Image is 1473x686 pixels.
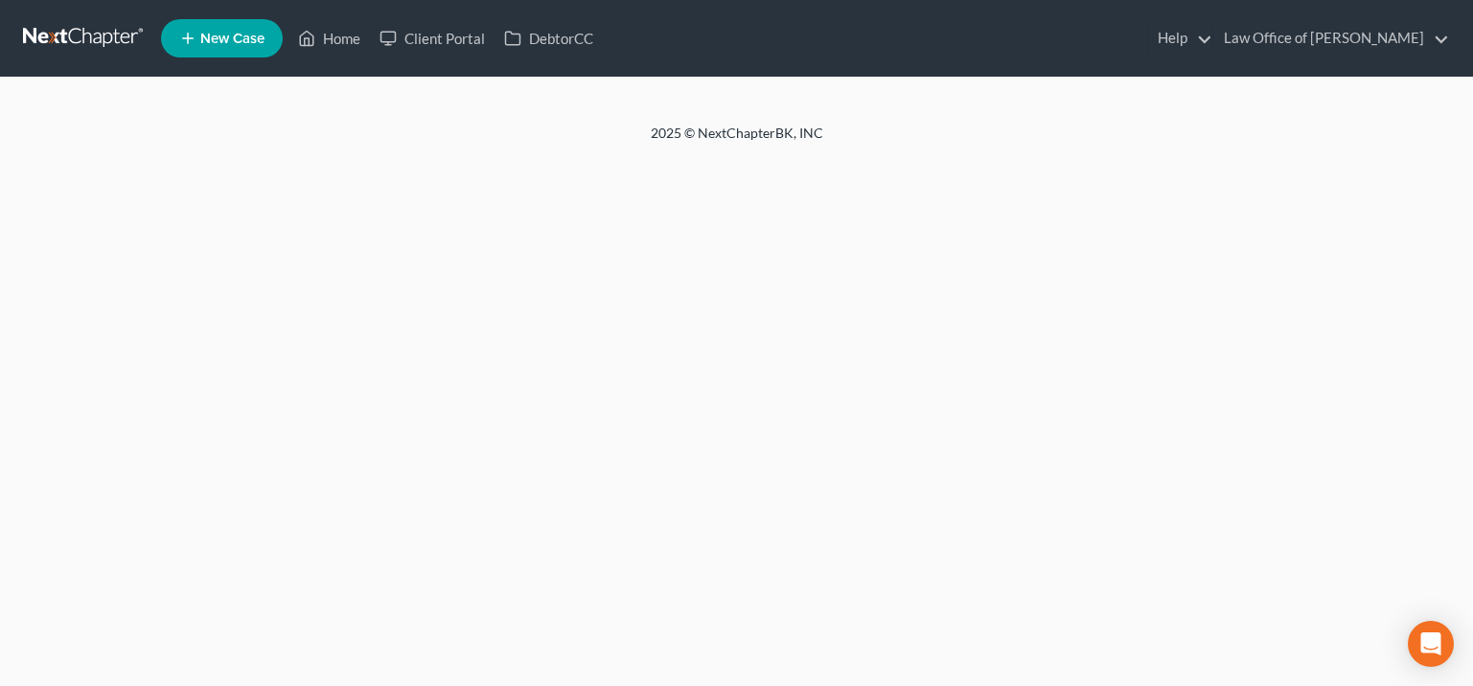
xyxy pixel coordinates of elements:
a: Home [288,21,370,56]
a: Help [1148,21,1212,56]
div: Open Intercom Messenger [1408,621,1454,667]
a: Law Office of [PERSON_NAME] [1214,21,1449,56]
a: Client Portal [370,21,495,56]
new-legal-case-button: New Case [161,19,283,57]
div: 2025 © NextChapterBK, INC [191,124,1283,158]
a: DebtorCC [495,21,603,56]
